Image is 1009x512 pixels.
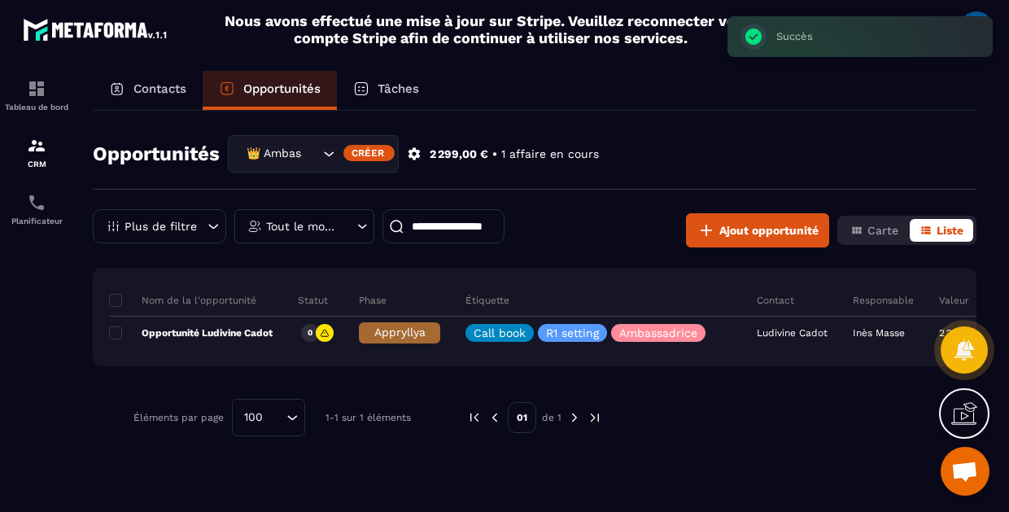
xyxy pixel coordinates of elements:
[587,410,602,425] img: next
[303,145,319,163] input: Search for option
[269,409,282,427] input: Search for option
[325,412,411,423] p: 1-1 sur 1 éléments
[757,294,794,307] p: Contact
[374,326,426,339] span: Appryllya
[4,67,69,124] a: formationformationTableau de bord
[686,213,829,247] button: Ajout opportunité
[841,219,908,242] button: Carte
[238,409,269,427] span: 100
[4,160,69,168] p: CRM
[203,71,337,110] a: Opportunités
[853,294,914,307] p: Responsable
[567,410,582,425] img: next
[939,327,987,339] p: 2 299,00 €
[4,217,69,225] p: Planificateur
[430,147,488,162] p: 2 299,00 €
[467,410,482,425] img: prev
[359,294,387,307] p: Phase
[266,221,339,232] p: Tout le monde
[941,447,989,496] a: Ouvrir le chat
[232,399,305,436] div: Search for option
[508,402,536,433] p: 01
[474,327,526,339] p: Call book
[542,411,561,424] p: de 1
[4,181,69,238] a: schedulerschedulerPlanificateur
[133,412,224,423] p: Éléments par page
[4,124,69,181] a: formationformationCRM
[937,224,963,237] span: Liste
[242,145,303,163] span: 👑 Ambassadrices
[910,219,973,242] button: Liste
[308,327,312,339] p: 0
[337,71,435,110] a: Tâches
[27,136,46,155] img: formation
[867,224,898,237] span: Carte
[93,138,220,170] h2: Opportunités
[109,294,256,307] p: Nom de la l'opportunité
[487,410,502,425] img: prev
[224,12,758,46] h2: Nous avons effectué une mise à jour sur Stripe. Veuillez reconnecter votre compte Stripe afin de ...
[343,145,395,161] div: Créer
[546,327,599,339] p: R1 setting
[228,135,399,173] div: Search for option
[4,103,69,112] p: Tableau de bord
[27,79,46,98] img: formation
[719,222,819,238] span: Ajout opportunité
[298,294,328,307] p: Statut
[27,193,46,212] img: scheduler
[939,294,969,307] p: Valeur
[23,15,169,44] img: logo
[492,147,497,162] p: •
[243,81,321,96] p: Opportunités
[133,81,186,96] p: Contacts
[501,147,599,162] p: 1 affaire en cours
[465,294,509,307] p: Étiquette
[124,221,197,232] p: Plus de filtre
[93,71,203,110] a: Contacts
[109,326,273,339] p: Opportunité Ludivine Cadot
[619,327,697,339] p: Ambassadrice
[378,81,419,96] p: Tâches
[853,327,905,339] p: Inès Masse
